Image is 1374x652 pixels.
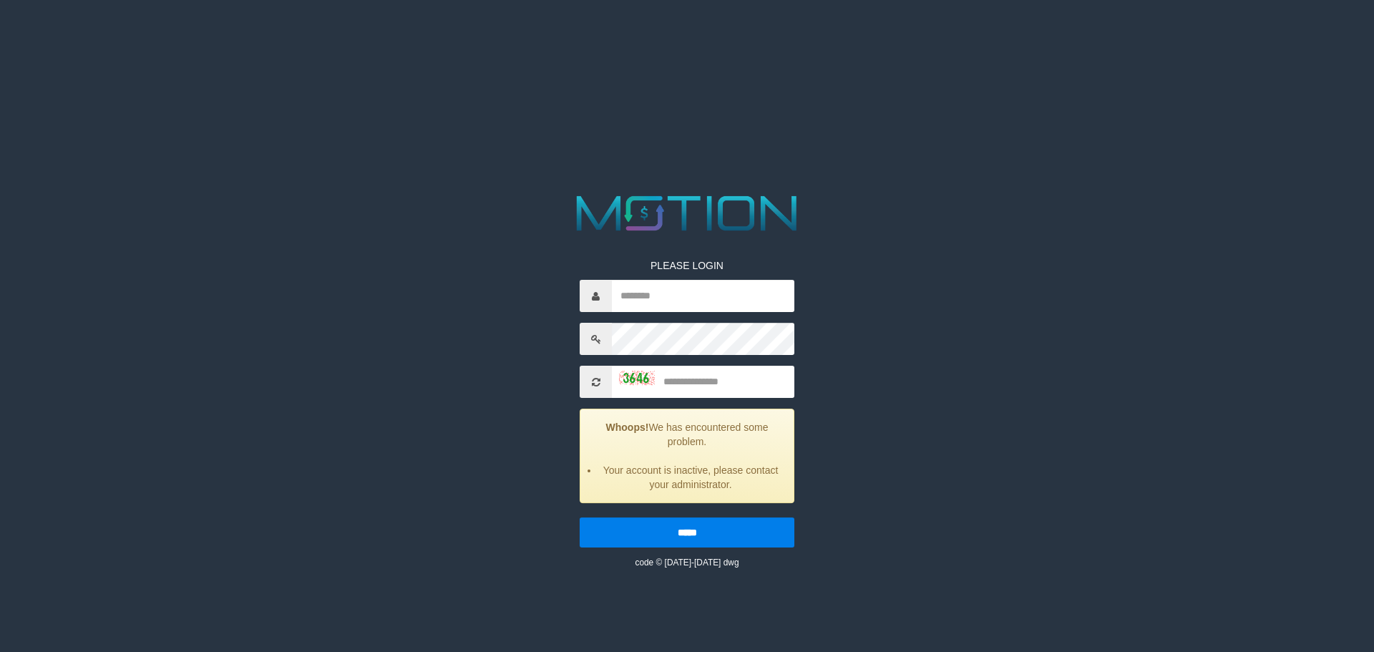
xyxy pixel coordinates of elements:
[580,258,794,273] p: PLEASE LOGIN
[580,409,794,503] div: We has encountered some problem.
[598,463,783,492] li: Your account is inactive, please contact your administrator.
[567,190,807,237] img: MOTION_logo.png
[606,422,649,433] strong: Whoops!
[619,371,655,385] img: captcha
[635,558,739,568] small: code © [DATE]-[DATE] dwg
